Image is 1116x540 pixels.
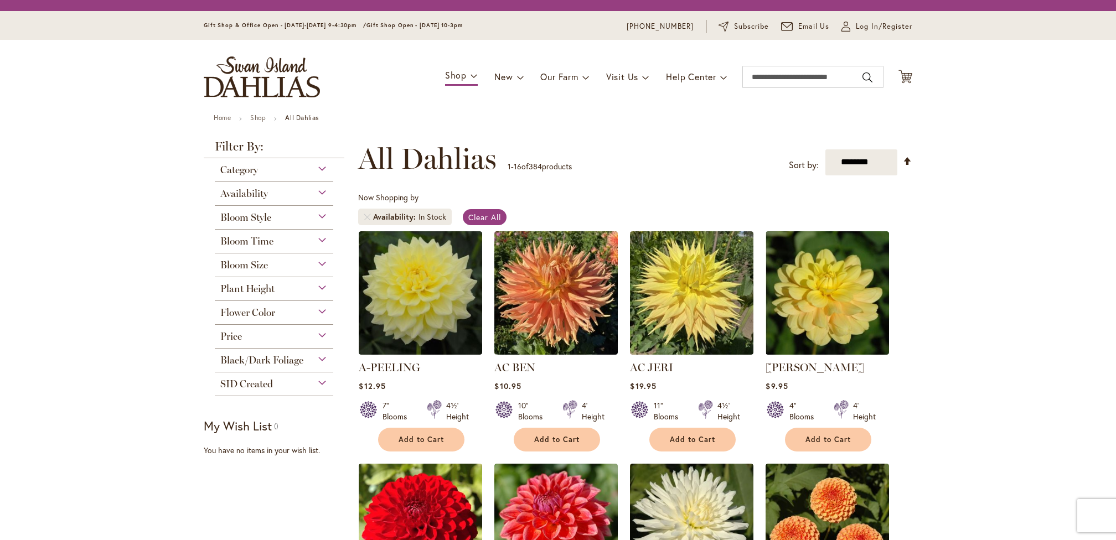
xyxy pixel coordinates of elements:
span: Add to Cart [670,435,715,444]
span: Add to Cart [534,435,580,444]
button: Search [862,69,872,86]
span: Price [220,330,242,342]
span: Availability [373,211,418,222]
a: Log In/Register [841,21,912,32]
strong: My Wish List [204,418,272,434]
span: Add to Cart [399,435,444,444]
span: Our Farm [540,71,578,82]
div: 4' Height [582,400,604,422]
div: In Stock [418,211,446,222]
span: Black/Dark Foliage [220,354,303,366]
strong: Filter By: [204,141,344,158]
span: Plant Height [220,283,275,295]
a: Clear All [463,209,507,225]
img: AC BEN [494,231,618,355]
span: Log In/Register [856,21,912,32]
span: Flower Color [220,307,275,319]
span: $10.95 [494,381,521,391]
span: New [494,71,513,82]
div: 4' Height [853,400,876,422]
span: Bloom Size [220,259,268,271]
span: Gift Shop & Office Open - [DATE]-[DATE] 9-4:30pm / [204,22,366,29]
span: All Dahlias [358,142,497,175]
span: Bloom Time [220,235,273,247]
strong: All Dahlias [285,113,319,122]
span: Shop [445,69,467,81]
a: AC BEN [494,346,618,357]
a: AC Jeri [630,346,753,357]
div: You have no items in your wish list. [204,445,352,456]
div: 10" Blooms [518,400,549,422]
span: Category [220,164,258,176]
a: AC BEN [494,361,535,374]
a: A-PEELING [359,361,420,374]
button: Add to Cart [785,428,871,451]
span: $9.95 [766,381,788,391]
a: Home [214,113,231,122]
span: Clear All [468,212,501,222]
span: $19.95 [630,381,656,391]
a: A-Peeling [359,346,482,357]
span: SID Created [220,378,273,390]
span: 1 [508,161,511,172]
span: Subscribe [734,21,769,32]
div: 4½' Height [446,400,469,422]
a: [PERSON_NAME] [766,361,864,374]
span: 384 [529,161,542,172]
span: 16 [514,161,521,172]
span: Email Us [798,21,830,32]
a: AHOY MATEY [766,346,889,357]
div: 4" Blooms [789,400,820,422]
span: Availability [220,188,268,200]
img: AC Jeri [630,231,753,355]
a: store logo [204,56,320,97]
span: Now Shopping by [358,192,418,202]
a: AC JERI [630,361,673,374]
a: Email Us [781,21,830,32]
span: Gift Shop Open - [DATE] 10-3pm [366,22,463,29]
span: Help Center [666,71,716,82]
span: Bloom Style [220,211,271,224]
iframe: Launch Accessibility Center [8,501,39,532]
a: Shop [250,113,266,122]
div: 11" Blooms [654,400,685,422]
a: Subscribe [719,21,769,32]
a: Remove Availability In Stock [364,214,370,220]
a: [PHONE_NUMBER] [627,21,694,32]
label: Sort by: [789,155,819,175]
img: A-Peeling [359,231,482,355]
button: Add to Cart [514,428,600,451]
button: Add to Cart [378,428,464,451]
div: 7" Blooms [383,400,414,422]
p: - of products [508,158,572,175]
span: $12.95 [359,381,385,391]
img: AHOY MATEY [766,231,889,355]
span: Add to Cart [805,435,851,444]
button: Add to Cart [649,428,736,451]
div: 4½' Height [717,400,740,422]
span: Visit Us [606,71,638,82]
